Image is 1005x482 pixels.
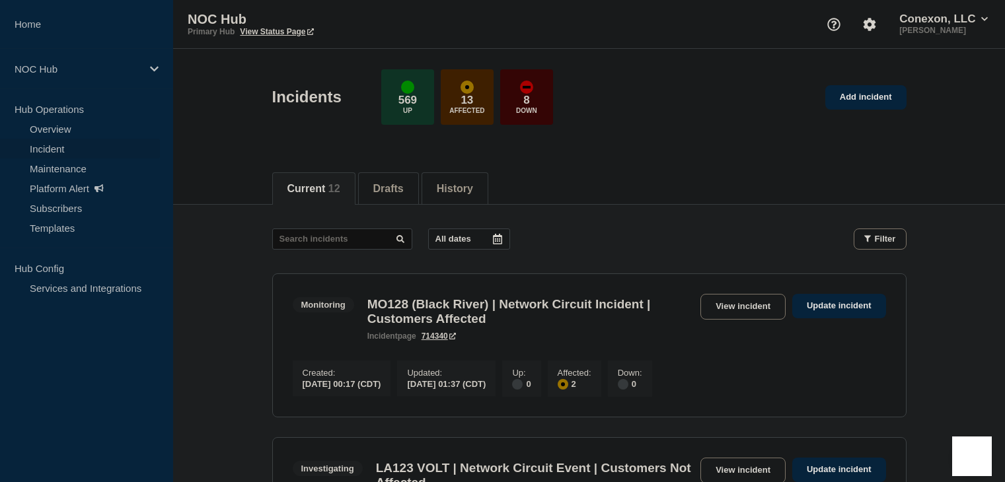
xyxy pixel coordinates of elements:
p: Updated : [407,368,486,378]
p: Affected : [558,368,591,378]
button: Account settings [856,11,883,38]
div: up [401,81,414,94]
p: NOC Hub [15,63,141,75]
button: All dates [428,228,510,250]
button: Filter [854,228,907,250]
p: NOC Hub [188,12,452,27]
div: 0 [618,378,642,390]
p: Created : [303,368,381,378]
p: Down : [618,368,642,378]
span: incident [367,331,398,341]
button: Current 12 [287,183,340,195]
h3: MO128 (Black River) | Network Circuit Incident | Customers Affected [367,297,694,326]
div: disabled [618,379,628,390]
p: Up [403,107,412,114]
p: Affected [449,107,484,114]
div: disabled [512,379,523,390]
p: 13 [461,94,473,107]
a: Add incident [825,85,907,110]
h1: Incidents [272,88,342,106]
div: affected [558,379,568,390]
span: Monitoring [293,297,354,312]
div: [DATE] 01:37 (CDT) [407,378,486,389]
button: Conexon, LLC [897,13,990,26]
p: Up : [512,368,531,378]
span: Filter [875,234,896,244]
a: 714340 [422,331,456,341]
a: Update incident [792,458,886,482]
button: Drafts [373,183,404,195]
p: page [367,331,416,341]
div: [DATE] 00:17 (CDT) [303,378,381,389]
div: affected [461,81,474,94]
div: 2 [558,378,591,390]
input: Search incidents [272,228,412,250]
span: 12 [328,183,340,194]
button: History [437,183,473,195]
a: Update incident [792,294,886,318]
iframe: Help Scout Beacon - Open [952,436,992,476]
p: 569 [398,94,417,107]
p: Down [516,107,537,114]
div: down [520,81,533,94]
a: View Status Page [240,27,313,36]
div: 0 [512,378,531,390]
span: Investigating [293,461,363,476]
p: [PERSON_NAME] [897,26,990,35]
p: 8 [523,94,529,107]
p: Primary Hub [188,27,235,36]
p: All dates [435,234,471,244]
button: Support [820,11,848,38]
a: View incident [700,294,786,320]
